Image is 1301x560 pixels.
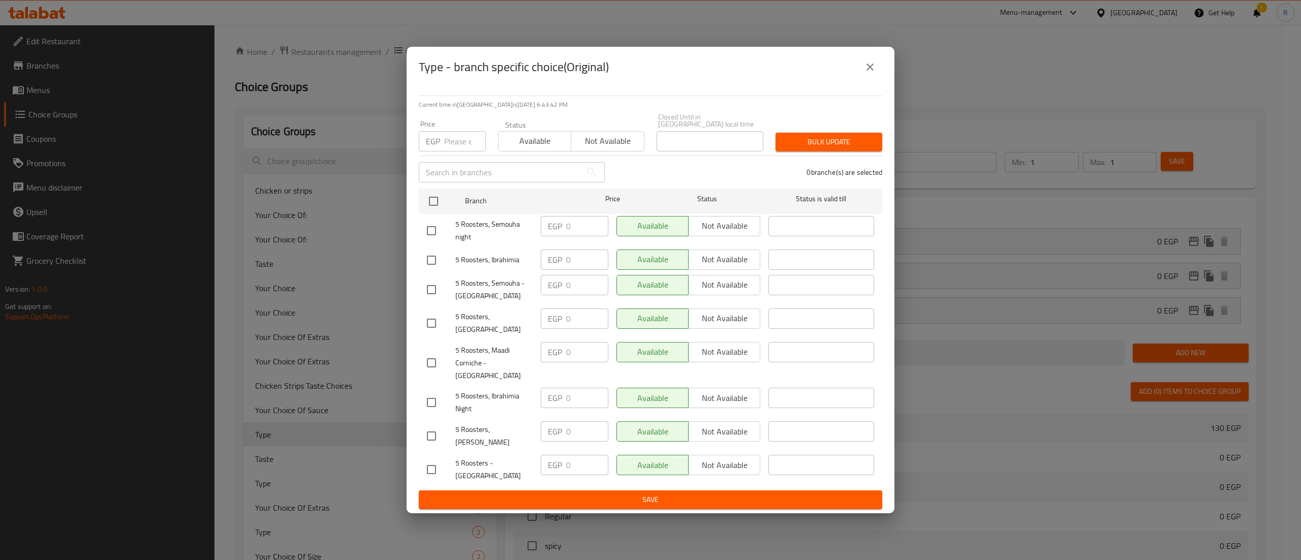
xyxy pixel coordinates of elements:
[455,423,533,449] span: 5 Roosters, [PERSON_NAME]
[498,131,571,151] button: Available
[455,218,533,243] span: 5 Roosters, Semouha night
[548,254,562,266] p: EGP
[768,193,874,205] span: Status is valid till
[858,55,882,79] button: close
[579,193,646,205] span: Price
[465,195,571,207] span: Branch
[419,490,882,509] button: Save
[426,135,440,147] p: EGP
[444,131,486,151] input: Please enter price
[455,310,533,336] span: 5 Roosters, [GEOGRAPHIC_DATA]
[548,279,562,291] p: EGP
[571,131,644,151] button: Not available
[776,133,882,151] button: Bulk update
[566,342,608,362] input: Please enter price
[548,220,562,232] p: EGP
[566,421,608,442] input: Please enter price
[427,493,874,506] span: Save
[548,425,562,438] p: EGP
[566,275,608,295] input: Please enter price
[455,344,533,382] span: 5 Roosters, Maadi Corniche - [GEOGRAPHIC_DATA]
[566,216,608,236] input: Please enter price
[566,250,608,270] input: Please enter price
[419,100,882,109] p: Current time in [GEOGRAPHIC_DATA] is [DATE] 6:43:42 PM
[784,136,874,148] span: Bulk update
[548,313,562,325] p: EGP
[548,392,562,404] p: EGP
[503,134,567,148] span: Available
[655,193,760,205] span: Status
[548,459,562,471] p: EGP
[566,455,608,475] input: Please enter price
[455,390,533,415] span: 5 Roosters, Ibrahimia Night
[455,457,533,482] span: 5 Roosters - [GEOGRAPHIC_DATA]
[566,388,608,408] input: Please enter price
[807,167,882,177] p: 0 branche(s) are selected
[455,277,533,302] span: 5 Roosters, Semouha - [GEOGRAPHIC_DATA]
[575,134,640,148] span: Not available
[455,254,533,266] span: 5 Roosters, Ibrahimia
[566,308,608,329] input: Please enter price
[548,346,562,358] p: EGP
[419,59,609,75] h2: Type - branch specific choice(Original)
[419,162,581,182] input: Search in branches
